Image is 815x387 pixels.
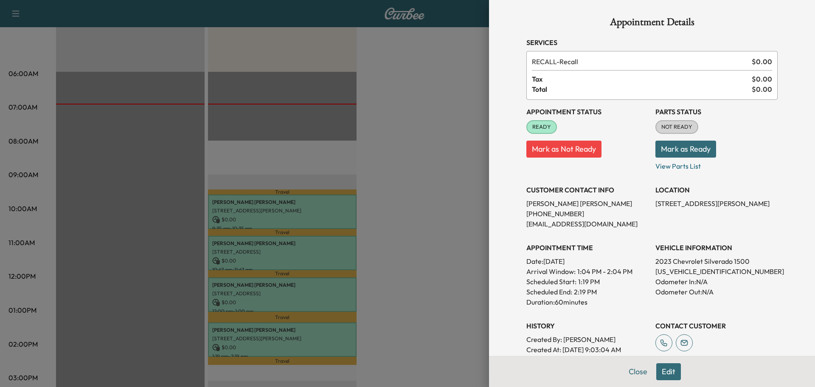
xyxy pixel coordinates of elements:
[526,266,649,277] p: Arrival Window:
[656,123,697,131] span: NOT READY
[532,74,752,84] span: Tax
[655,185,778,195] h3: LOCATION
[655,277,778,287] p: Odometer In: N/A
[656,363,681,380] button: Edit
[526,198,649,209] p: [PERSON_NAME] [PERSON_NAME]
[752,56,772,67] span: $ 0.00
[526,277,576,287] p: Scheduled Start:
[655,107,778,117] h3: Parts Status
[655,141,716,158] button: Mark as Ready
[655,243,778,253] h3: VEHICLE INFORMATION
[655,266,778,277] p: [US_VEHICLE_IDENTIFICATION_NUMBER]
[526,345,649,355] p: Created At : [DATE] 9:03:04 AM
[526,243,649,253] h3: APPOINTMENT TIME
[526,355,649,365] p: Modified By : [PERSON_NAME]
[532,56,748,67] span: Recall
[578,277,600,287] p: 1:19 PM
[532,84,752,94] span: Total
[526,107,649,117] h3: Appointment Status
[623,363,653,380] button: Close
[526,297,649,307] p: Duration: 60 minutes
[526,321,649,331] h3: History
[655,158,778,171] p: View Parts List
[526,141,601,158] button: Mark as Not Ready
[752,74,772,84] span: $ 0.00
[655,198,778,209] p: [STREET_ADDRESS][PERSON_NAME]
[526,17,778,31] h1: Appointment Details
[574,287,597,297] p: 2:19 PM
[752,84,772,94] span: $ 0.00
[526,219,649,229] p: [EMAIL_ADDRESS][DOMAIN_NAME]
[577,266,632,277] span: 1:04 PM - 2:04 PM
[526,37,778,48] h3: Services
[526,287,572,297] p: Scheduled End:
[655,321,778,331] h3: CONTACT CUSTOMER
[526,209,649,219] p: [PHONE_NUMBER]
[526,256,649,266] p: Date: [DATE]
[655,287,778,297] p: Odometer Out: N/A
[527,123,556,131] span: READY
[526,185,649,195] h3: CUSTOMER CONTACT INFO
[655,256,778,266] p: 2023 Chevrolet Silverado 1500
[526,334,649,345] p: Created By : [PERSON_NAME]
